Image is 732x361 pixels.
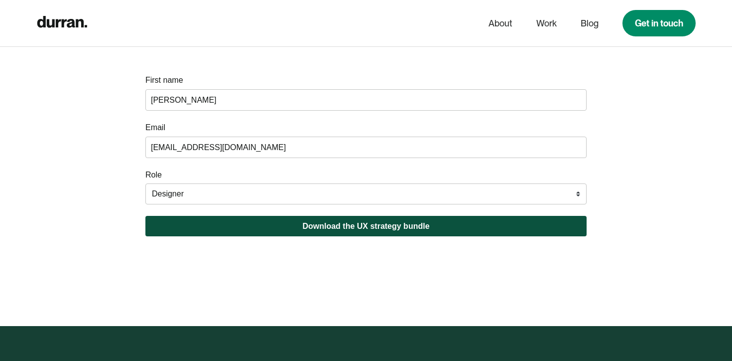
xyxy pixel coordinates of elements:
a: Blog [581,14,599,33]
select: role [145,183,587,204]
a: Get in touch [622,10,696,36]
a: home [37,13,87,33]
label: First name [145,75,183,86]
label: Role [145,170,162,180]
button: Download the UX strategy bundle [145,216,587,236]
input: email [145,137,587,158]
a: Work [536,14,557,33]
a: About [488,14,512,33]
label: Email [145,122,165,133]
input: name [145,89,587,111]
